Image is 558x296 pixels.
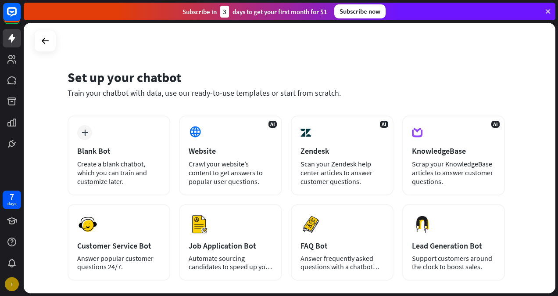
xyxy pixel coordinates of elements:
[189,146,272,156] div: Website
[77,159,161,186] div: Create a blank chatbot, which you can train and customize later.
[77,254,161,271] div: Answer popular customer questions 24/7.
[77,146,161,156] div: Blank Bot
[334,4,386,18] div: Subscribe now
[300,254,384,271] div: Answer frequently asked questions with a chatbot and save your time.
[68,88,505,98] div: Train your chatbot with data, use our ready-to-use templates or start from scratch.
[412,146,495,156] div: KnowledgeBase
[82,130,88,136] i: plus
[412,159,495,186] div: Scrap your KnowledgeBase articles to answer customer questions.
[189,159,272,186] div: Crawl your website’s content to get answers to popular user questions.
[10,193,14,201] div: 7
[5,277,19,291] div: T
[68,69,505,86] div: Set up your chatbot
[380,121,388,128] span: AI
[268,121,277,128] span: AI
[77,241,161,251] div: Customer Service Bot
[189,254,272,271] div: Automate sourcing candidates to speed up your hiring process.
[182,6,327,18] div: Subscribe in days to get your first month for $1
[300,241,384,251] div: FAQ Bot
[300,146,384,156] div: Zendesk
[3,191,21,209] a: 7 days
[412,241,495,251] div: Lead Generation Bot
[412,254,495,271] div: Support customers around the clock to boost sales.
[491,121,500,128] span: AI
[300,159,384,186] div: Scan your Zendesk help center articles to answer customer questions.
[7,201,16,207] div: days
[189,241,272,251] div: Job Application Bot
[220,6,229,18] div: 3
